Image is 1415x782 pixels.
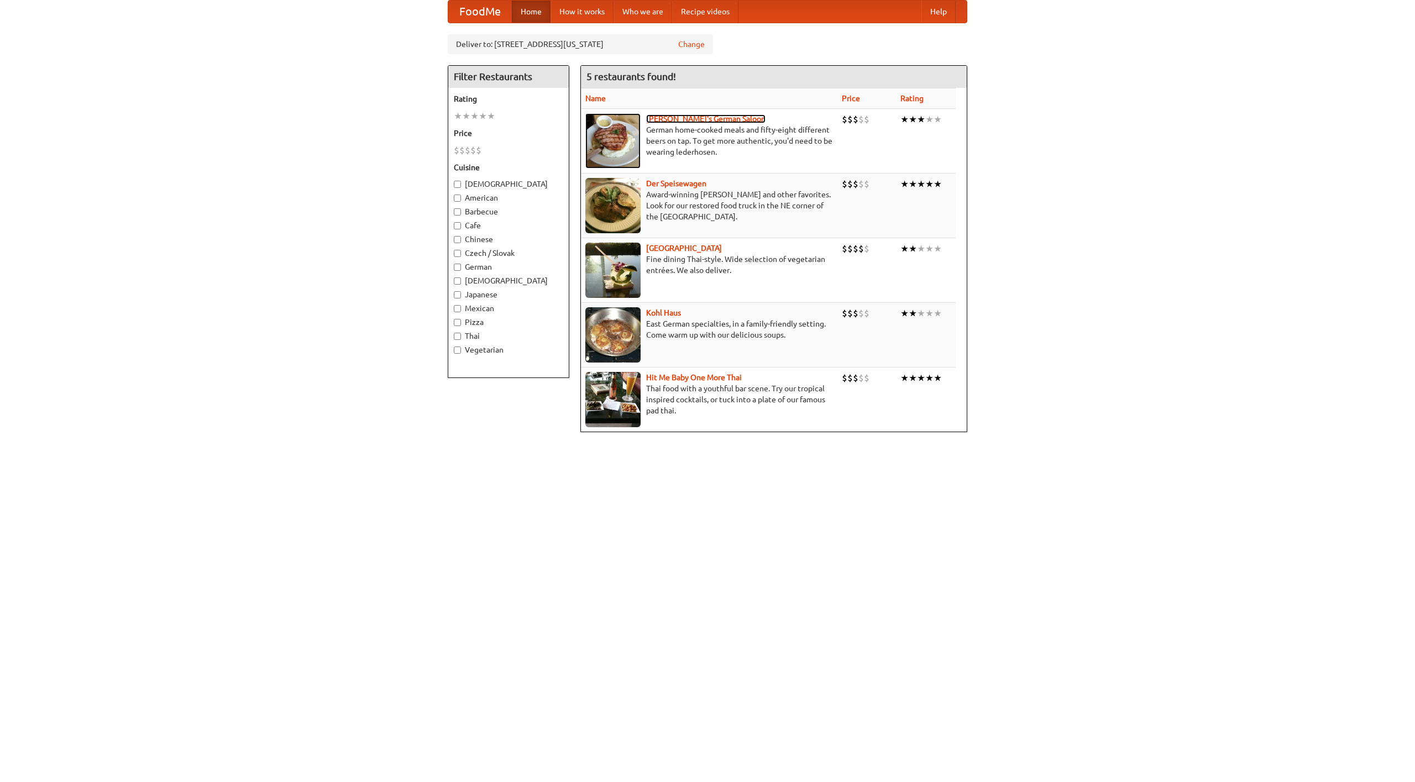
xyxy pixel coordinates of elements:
li: $ [842,372,847,384]
h4: Filter Restaurants [448,66,569,88]
input: [DEMOGRAPHIC_DATA] [454,277,461,285]
img: esthers.jpg [585,113,641,169]
p: German home-cooked meals and fifty-eight different beers on tap. To get more authentic, you'd nee... [585,124,833,158]
a: Recipe videos [672,1,738,23]
label: Japanese [454,289,563,300]
li: ★ [925,307,934,319]
li: ★ [909,178,917,190]
img: satay.jpg [585,243,641,298]
input: German [454,264,461,271]
li: $ [858,178,864,190]
li: ★ [934,372,942,384]
li: $ [864,113,869,125]
img: babythai.jpg [585,372,641,427]
li: $ [853,372,858,384]
li: ★ [900,307,909,319]
ng-pluralize: 5 restaurants found! [586,71,676,82]
li: ★ [917,307,925,319]
li: $ [853,243,858,255]
li: ★ [470,110,479,122]
a: Help [921,1,956,23]
label: Thai [454,330,563,342]
li: ★ [900,113,909,125]
label: American [454,192,563,203]
b: Kohl Haus [646,308,681,317]
label: Vegetarian [454,344,563,355]
img: speisewagen.jpg [585,178,641,233]
li: $ [847,307,853,319]
p: East German specialties, in a family-friendly setting. Come warm up with our delicious soups. [585,318,833,340]
li: $ [842,243,847,255]
li: ★ [454,110,462,122]
a: Change [678,39,705,50]
li: $ [858,372,864,384]
a: [GEOGRAPHIC_DATA] [646,244,722,253]
li: ★ [917,113,925,125]
label: German [454,261,563,272]
input: Pizza [454,319,461,326]
input: Thai [454,333,461,340]
input: Czech / Slovak [454,250,461,257]
a: Name [585,94,606,103]
h5: Cuisine [454,162,563,173]
input: Cafe [454,222,461,229]
p: Award-winning [PERSON_NAME] and other favorites. Look for our restored food truck in the NE corne... [585,189,833,222]
li: $ [470,144,476,156]
label: [DEMOGRAPHIC_DATA] [454,275,563,286]
li: ★ [900,372,909,384]
li: ★ [462,110,470,122]
a: FoodMe [448,1,512,23]
li: $ [465,144,470,156]
label: Chinese [454,234,563,245]
p: Thai food with a youthful bar scene. Try our tropical inspired cocktails, or tuck into a plate of... [585,383,833,416]
li: ★ [909,113,917,125]
li: ★ [479,110,487,122]
a: Price [842,94,860,103]
label: Mexican [454,303,563,314]
a: [PERSON_NAME]'s German Saloon [646,114,766,123]
li: ★ [917,178,925,190]
li: ★ [934,307,942,319]
li: $ [864,243,869,255]
li: $ [476,144,481,156]
li: $ [864,178,869,190]
label: Pizza [454,317,563,328]
input: Chinese [454,236,461,243]
li: $ [864,372,869,384]
li: $ [853,178,858,190]
li: $ [847,113,853,125]
input: Mexican [454,305,461,312]
li: ★ [925,243,934,255]
p: Fine dining Thai-style. Wide selection of vegetarian entrées. We also deliver. [585,254,833,276]
li: ★ [925,178,934,190]
li: $ [858,307,864,319]
div: Deliver to: [STREET_ADDRESS][US_STATE] [448,34,713,54]
li: $ [847,372,853,384]
b: Hit Me Baby One More Thai [646,373,742,382]
label: Cafe [454,220,563,231]
input: Vegetarian [454,347,461,354]
input: Japanese [454,291,461,298]
li: ★ [900,178,909,190]
a: Home [512,1,551,23]
li: $ [454,144,459,156]
a: Der Speisewagen [646,179,706,188]
li: $ [842,178,847,190]
li: ★ [925,113,934,125]
li: $ [842,307,847,319]
li: $ [858,243,864,255]
li: ★ [909,243,917,255]
li: ★ [934,178,942,190]
li: $ [864,307,869,319]
li: ★ [925,372,934,384]
h5: Rating [454,93,563,104]
li: ★ [934,113,942,125]
li: ★ [917,372,925,384]
li: ★ [487,110,495,122]
input: [DEMOGRAPHIC_DATA] [454,181,461,188]
li: ★ [934,243,942,255]
li: $ [847,178,853,190]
